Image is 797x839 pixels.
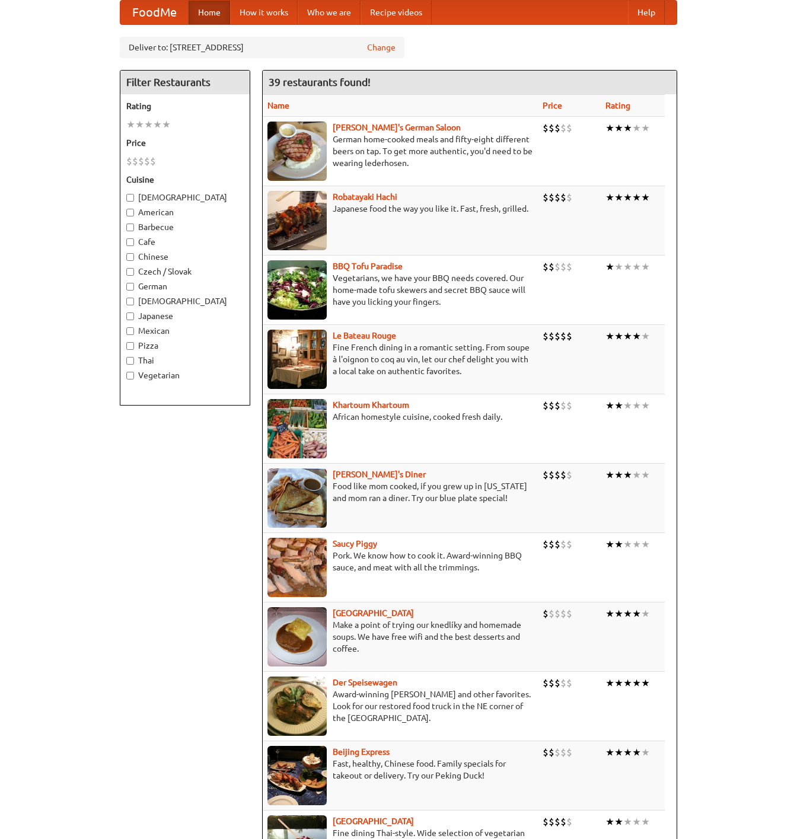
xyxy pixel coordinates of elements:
li: $ [560,746,566,759]
li: $ [543,815,549,828]
li: ★ [623,746,632,759]
input: German [126,283,134,291]
p: Food like mom cooked, if you grew up in [US_STATE] and mom ran a diner. Try our blue plate special! [267,480,533,504]
label: [DEMOGRAPHIC_DATA] [126,295,244,307]
li: $ [549,122,554,135]
a: Home [189,1,230,24]
li: ★ [605,746,614,759]
li: ★ [641,260,650,273]
a: Beijing Express [333,747,390,757]
p: African homestyle cuisine, cooked fresh daily. [267,411,533,423]
li: $ [560,607,566,620]
li: $ [543,260,549,273]
li: ★ [632,468,641,481]
li: $ [554,468,560,481]
li: ★ [641,191,650,204]
li: $ [549,607,554,620]
li: ★ [623,538,632,551]
li: ★ [144,118,153,131]
li: $ [543,468,549,481]
label: Pizza [126,340,244,352]
li: $ [560,122,566,135]
input: Japanese [126,312,134,320]
li: $ [566,260,572,273]
li: $ [543,607,549,620]
p: Make a point of trying our knedlíky and homemade soups. We have free wifi and the best desserts a... [267,619,533,655]
li: ★ [632,815,641,828]
li: $ [543,191,549,204]
li: $ [554,538,560,551]
input: Vegetarian [126,372,134,379]
label: Vegetarian [126,369,244,381]
input: [DEMOGRAPHIC_DATA] [126,194,134,202]
input: American [126,209,134,216]
li: ★ [632,399,641,412]
li: ★ [641,538,650,551]
li: $ [554,191,560,204]
label: Cafe [126,236,244,248]
img: sallys.jpg [267,468,327,528]
li: $ [144,155,150,168]
li: $ [554,330,560,343]
li: ★ [632,538,641,551]
li: ★ [614,191,623,204]
li: ★ [605,468,614,481]
li: $ [543,677,549,690]
li: ★ [641,607,650,620]
li: ★ [614,538,623,551]
li: ★ [641,468,650,481]
b: Der Speisewagen [333,678,397,687]
b: [PERSON_NAME]'s German Saloon [333,123,461,132]
input: Chinese [126,253,134,261]
li: $ [560,330,566,343]
li: ★ [605,399,614,412]
li: $ [132,155,138,168]
li: ★ [632,607,641,620]
li: $ [549,191,554,204]
li: ★ [623,191,632,204]
a: Saucy Piggy [333,539,377,548]
a: Recipe videos [361,1,432,24]
li: ★ [623,399,632,412]
li: ★ [632,746,641,759]
li: ★ [632,677,641,690]
li: $ [560,677,566,690]
img: beijing.jpg [267,746,327,805]
input: Czech / Slovak [126,268,134,276]
a: Name [267,101,289,110]
img: saucy.jpg [267,538,327,597]
div: Deliver to: [STREET_ADDRESS] [120,37,404,58]
li: ★ [605,677,614,690]
img: czechpoint.jpg [267,607,327,666]
li: ★ [605,260,614,273]
li: $ [150,155,156,168]
li: $ [549,677,554,690]
li: $ [554,122,560,135]
input: Cafe [126,238,134,246]
li: $ [549,815,554,828]
li: ★ [641,122,650,135]
li: ★ [135,118,144,131]
p: Award-winning [PERSON_NAME] and other favorites. Look for our restored food truck in the NE corne... [267,688,533,724]
label: German [126,280,244,292]
label: Barbecue [126,221,244,233]
li: $ [549,399,554,412]
li: ★ [614,607,623,620]
li: $ [549,746,554,759]
li: $ [560,260,566,273]
li: ★ [641,815,650,828]
li: $ [566,122,572,135]
label: Chinese [126,251,244,263]
li: $ [549,260,554,273]
li: ★ [614,746,623,759]
li: ★ [614,330,623,343]
a: BBQ Tofu Paradise [333,261,403,271]
li: $ [566,538,572,551]
li: $ [566,746,572,759]
a: Change [367,42,396,53]
li: $ [549,538,554,551]
li: $ [543,122,549,135]
img: robatayaki.jpg [267,191,327,250]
